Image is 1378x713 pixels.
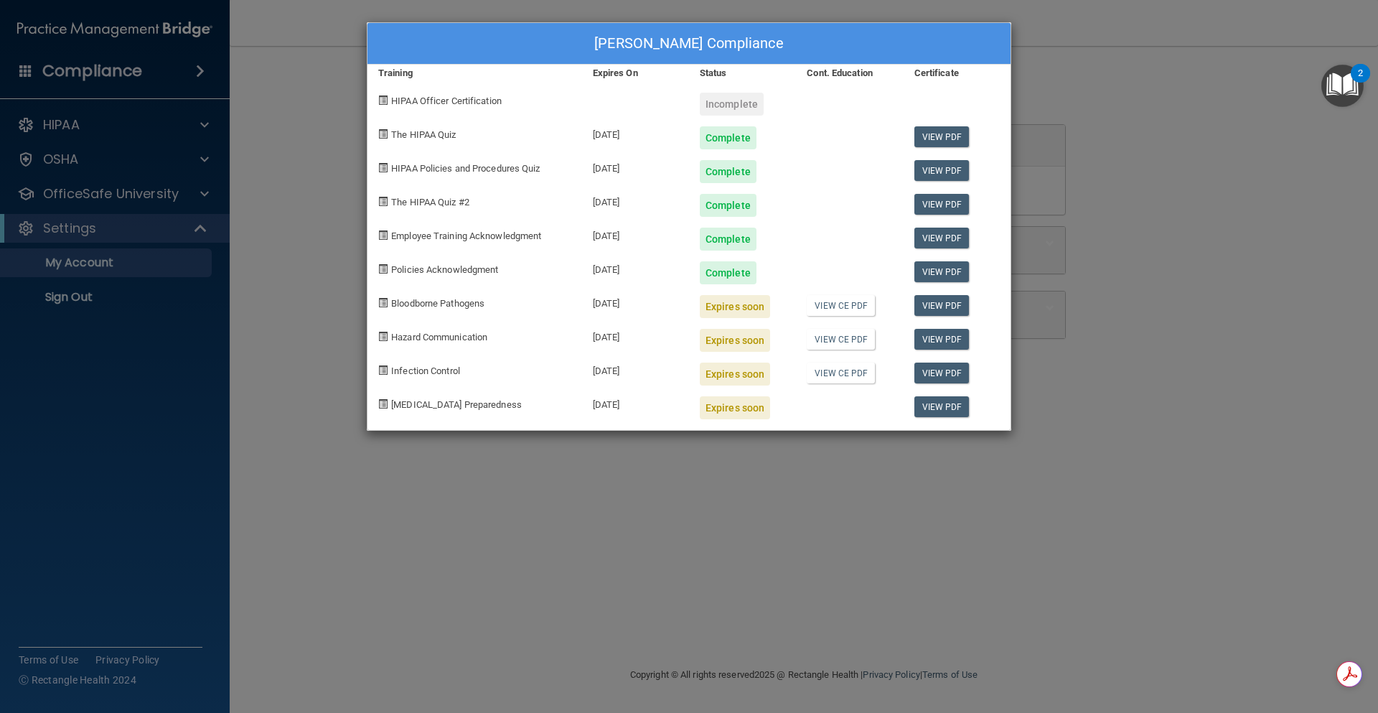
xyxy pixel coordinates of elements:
[700,396,770,419] div: Expires soon
[391,332,487,342] span: Hazard Communication
[582,318,689,352] div: [DATE]
[391,365,460,376] span: Infection Control
[914,363,970,383] a: View PDF
[914,228,970,248] a: View PDF
[700,160,756,183] div: Complete
[391,230,541,241] span: Employee Training Acknowledgment
[582,65,689,82] div: Expires On
[914,194,970,215] a: View PDF
[700,228,756,251] div: Complete
[367,65,582,82] div: Training
[689,65,796,82] div: Status
[391,399,522,410] span: [MEDICAL_DATA] Preparedness
[914,261,970,282] a: View PDF
[796,65,903,82] div: Cont. Education
[391,163,540,174] span: HIPAA Policies and Procedures Quiz
[582,251,689,284] div: [DATE]
[582,217,689,251] div: [DATE]
[582,386,689,419] div: [DATE]
[1321,65,1364,107] button: Open Resource Center, 2 new notifications
[367,23,1011,65] div: [PERSON_NAME] Compliance
[700,194,756,217] div: Complete
[914,329,970,350] a: View PDF
[391,95,502,106] span: HIPAA Officer Certification
[582,284,689,318] div: [DATE]
[914,295,970,316] a: View PDF
[807,329,875,350] a: View CE PDF
[1358,73,1363,92] div: 2
[391,129,456,140] span: The HIPAA Quiz
[700,329,770,352] div: Expires soon
[700,93,764,116] div: Incomplete
[807,363,875,383] a: View CE PDF
[582,149,689,183] div: [DATE]
[700,363,770,386] div: Expires soon
[391,298,484,309] span: Bloodborne Pathogens
[391,197,469,208] span: The HIPAA Quiz #2
[807,295,875,316] a: View CE PDF
[904,65,1011,82] div: Certificate
[914,126,970,147] a: View PDF
[700,126,756,149] div: Complete
[914,160,970,181] a: View PDF
[582,183,689,217] div: [DATE]
[582,116,689,149] div: [DATE]
[700,261,756,284] div: Complete
[914,396,970,417] a: View PDF
[391,264,498,275] span: Policies Acknowledgment
[582,352,689,386] div: [DATE]
[700,295,770,318] div: Expires soon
